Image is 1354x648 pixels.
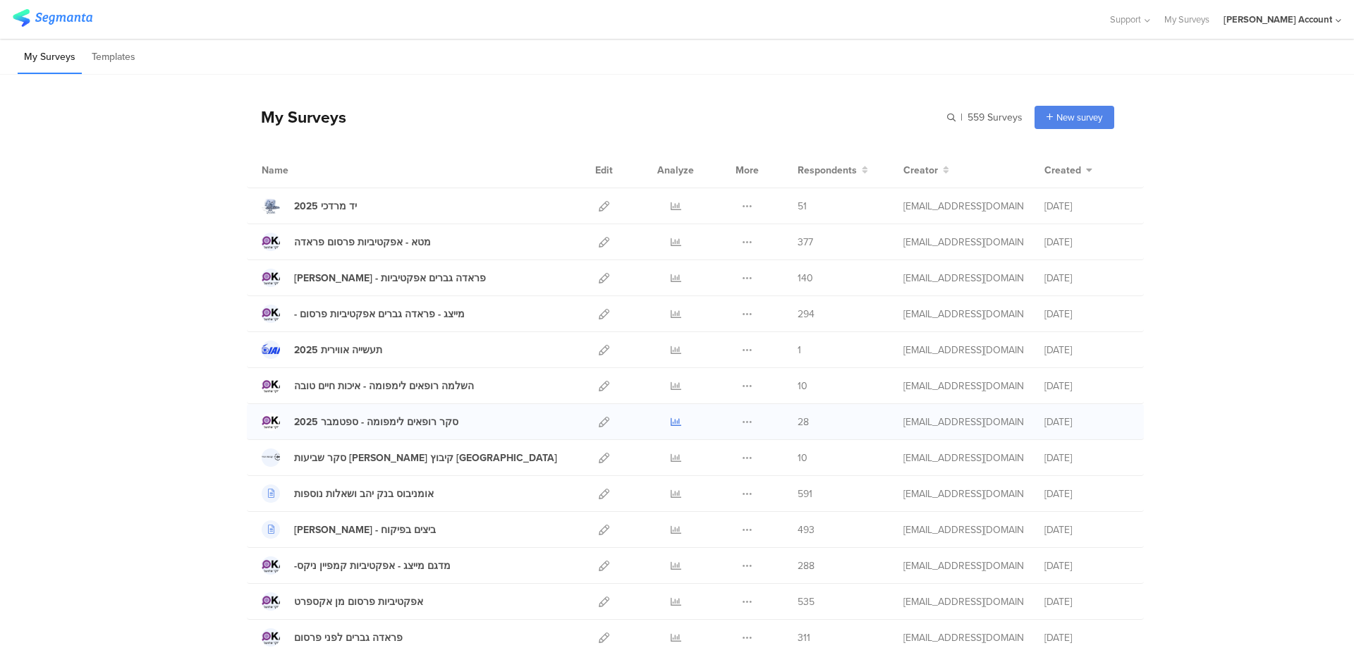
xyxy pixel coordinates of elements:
[262,520,436,539] a: [PERSON_NAME] - ביצים בפיקוח
[294,379,474,393] div: השלמה רופאים לימפומה - איכות חיים טובה
[262,197,357,215] a: יד מרדכי 2025
[903,271,1023,286] div: miri@miridikman.co.il
[1044,522,1129,537] div: [DATE]
[294,522,436,537] div: אסף פינק - ביצים בפיקוח
[1056,111,1102,124] span: New survey
[903,558,1023,573] div: miri@miridikman.co.il
[958,110,965,125] span: |
[294,235,431,250] div: מטא - אפקטיביות פרסום פראדה
[798,271,813,286] span: 140
[294,343,382,357] div: תעשייה אווירית 2025
[294,487,434,501] div: אומניבוס בנק יהב ושאלות נוספות
[968,110,1023,125] span: 559 Surveys
[294,271,486,286] div: טיקטוק - פראדה גברים אפקטיביות
[1044,163,1092,178] button: Created
[262,412,458,431] a: סקר רופאים לימפומה - ספטמבר 2025
[798,451,807,465] span: 10
[903,235,1023,250] div: miri@miridikman.co.il
[294,630,403,645] div: פראדה גברים לפני פרסום
[1110,13,1141,26] span: Support
[798,630,810,645] span: 311
[903,594,1023,609] div: miri@miridikman.co.il
[294,558,451,573] div: -מדגם מייצג - אפקטיביות קמפיין ניקס
[654,152,697,188] div: Analyze
[294,451,557,465] div: סקר שביעות רצון קיבוץ כנרת
[1044,307,1129,322] div: [DATE]
[903,630,1023,645] div: miri@miridikman.co.il
[903,451,1023,465] div: miri@miridikman.co.il
[262,341,382,359] a: תעשייה אווירית 2025
[798,343,801,357] span: 1
[798,558,815,573] span: 288
[262,484,434,503] a: אומניבוס בנק יהב ושאלות נוספות
[903,199,1023,214] div: miri@miridikman.co.il
[1044,271,1129,286] div: [DATE]
[903,307,1023,322] div: miri@miridikman.co.il
[798,487,812,501] span: 591
[262,628,403,647] a: פראדה גברים לפני פרסום
[262,233,431,251] a: מטא - אפקטיביות פרסום פראדה
[294,594,423,609] div: אפקטיביות פרסום מן אקספרט
[1044,343,1129,357] div: [DATE]
[1044,558,1129,573] div: [DATE]
[294,307,465,322] div: - מייצג - פראדה גברים אפקטיביות פרסום
[903,163,949,178] button: Creator
[1044,415,1129,429] div: [DATE]
[262,377,474,395] a: השלמה רופאים לימפומה - איכות חיים טובה
[1224,13,1332,26] div: [PERSON_NAME] Account
[13,9,92,27] img: segmanta logo
[1044,163,1081,178] span: Created
[262,448,557,467] a: סקר שביעות [PERSON_NAME] קיבוץ [GEOGRAPHIC_DATA]
[798,307,815,322] span: 294
[903,415,1023,429] div: miri@miridikman.co.il
[798,415,809,429] span: 28
[798,199,807,214] span: 51
[1044,235,1129,250] div: [DATE]
[798,522,815,537] span: 493
[798,379,807,393] span: 10
[294,199,357,214] div: יד מרדכי 2025
[18,41,82,74] li: My Surveys
[1044,451,1129,465] div: [DATE]
[1044,594,1129,609] div: [DATE]
[262,163,346,178] div: Name
[903,163,938,178] span: Creator
[903,522,1023,537] div: miri@miridikman.co.il
[247,105,346,129] div: My Surveys
[732,152,762,188] div: More
[903,379,1023,393] div: miri@miridikman.co.il
[262,592,423,611] a: אפקטיביות פרסום מן אקספרט
[1044,630,1129,645] div: [DATE]
[1044,379,1129,393] div: [DATE]
[262,556,451,575] a: -מדגם מייצג - אפקטיביות קמפיין ניקס
[85,41,142,74] li: Templates
[798,235,813,250] span: 377
[798,163,868,178] button: Respondents
[294,415,458,429] div: סקר רופאים לימפומה - ספטמבר 2025
[798,163,857,178] span: Respondents
[903,487,1023,501] div: miri@miridikman.co.il
[262,269,486,287] a: [PERSON_NAME] - פראדה גברים אפקטיביות
[798,594,815,609] span: 535
[262,305,465,323] a: - מייצג - פראדה גברים אפקטיביות פרסום
[903,343,1023,357] div: miri@miridikman.co.il
[589,152,619,188] div: Edit
[1044,487,1129,501] div: [DATE]
[1044,199,1129,214] div: [DATE]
